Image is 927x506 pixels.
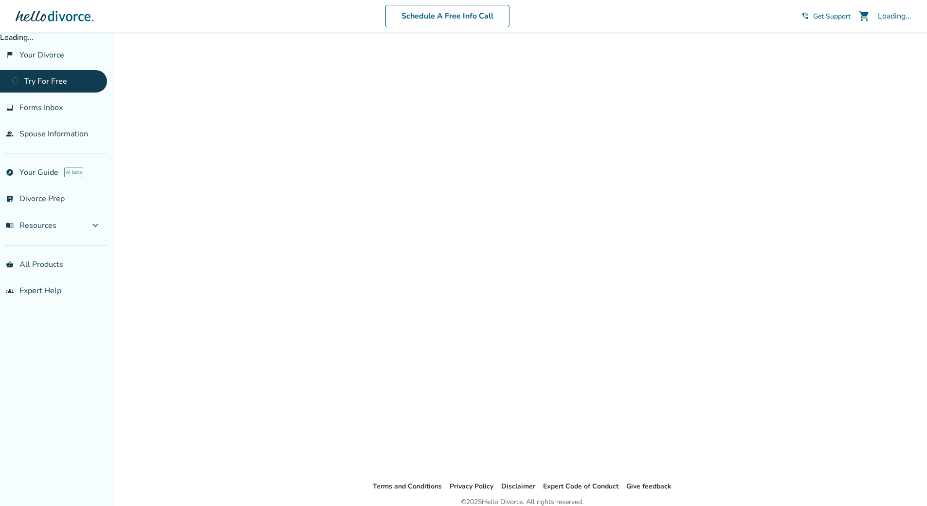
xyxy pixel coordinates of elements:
[64,168,83,177] span: AI beta
[6,287,14,295] span: groups
[858,10,870,22] span: shopping_cart
[6,169,14,176] span: explore
[373,482,442,491] a: Terms and Conditions
[501,481,535,492] li: Disclaimer
[385,5,509,27] a: Schedule A Free Info Call
[801,12,809,20] span: phone_in_talk
[6,104,14,112] span: inbox
[626,481,672,492] li: Give feedback
[6,261,14,268] span: shopping_basket
[6,222,14,229] span: menu_book
[543,482,618,491] a: Expert Code of Conduct
[6,130,14,138] span: people
[6,220,56,231] span: Resources
[878,11,911,21] div: Loading...
[90,220,101,231] span: expand_more
[19,102,63,113] span: Forms Inbox
[6,51,14,59] span: flag_2
[6,195,14,203] span: list_alt_check
[801,12,851,21] a: phone_in_talkGet Support
[450,482,493,491] a: Privacy Policy
[813,12,851,21] span: Get Support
